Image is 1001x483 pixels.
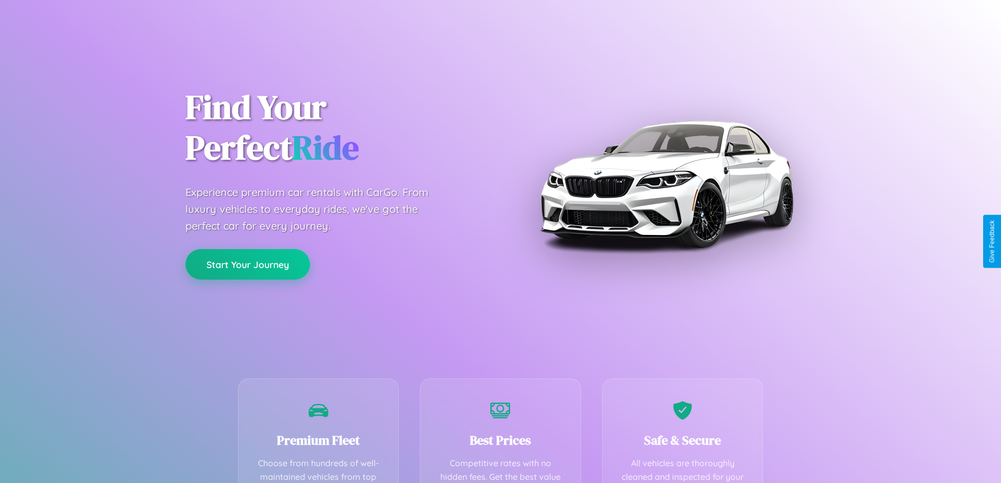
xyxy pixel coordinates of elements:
div: Give Feedback [988,220,996,263]
img: Premium BMW car rental vehicle [535,53,798,315]
span: Ride [292,125,359,170]
h3: Best Prices [436,431,565,449]
p: Experience premium car rentals with CarGo. From luxury vehicles to everyday rides, we've got the ... [185,184,448,234]
button: Start Your Journey [185,249,310,280]
h3: Premium Fleet [254,431,383,449]
h3: Safe & Secure [618,431,747,449]
h1: Find Your Perfect [185,87,485,168]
